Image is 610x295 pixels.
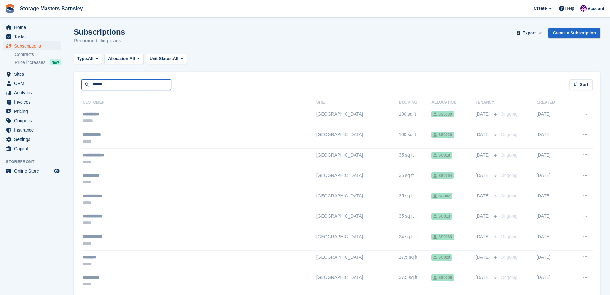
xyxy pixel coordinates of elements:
[3,135,61,144] a: menu
[14,126,53,134] span: Insurance
[534,5,547,12] span: Create
[14,88,53,97] span: Analytics
[15,59,61,66] a: Price increases NEW
[3,32,61,41] a: menu
[14,107,53,116] span: Pricing
[74,28,125,36] h1: Subscriptions
[14,79,53,88] span: CRM
[14,23,53,32] span: Home
[548,28,600,38] a: Create a Subscription
[14,41,53,50] span: Subscriptions
[565,5,574,12] span: Help
[15,59,46,65] span: Price increases
[3,126,61,134] a: menu
[14,167,53,176] span: Online Store
[53,167,61,175] a: Preview store
[15,51,61,57] a: Contracts
[580,5,587,12] img: Louise Masters
[6,159,64,165] span: Storefront
[17,3,86,14] a: Storage Masters Barnsley
[3,167,61,176] a: menu
[5,4,15,13] img: stora-icon-8386f47178a22dfd0bd8f6a31ec36ba5ce8667c1dd55bd0f319d3a0aa187defe.svg
[14,135,53,144] span: Settings
[14,144,53,153] span: Capital
[3,23,61,32] a: menu
[3,144,61,153] a: menu
[515,28,543,38] button: Export
[14,32,53,41] span: Tasks
[588,5,604,12] span: Account
[522,30,536,36] span: Export
[3,70,61,79] a: menu
[3,107,61,116] a: menu
[50,59,61,65] div: NEW
[14,116,53,125] span: Coupons
[3,116,61,125] a: menu
[74,37,125,45] p: Recurring billing plans
[3,88,61,97] a: menu
[14,98,53,107] span: Invoices
[14,70,53,79] span: Sites
[3,79,61,88] a: menu
[3,98,61,107] a: menu
[3,41,61,50] a: menu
